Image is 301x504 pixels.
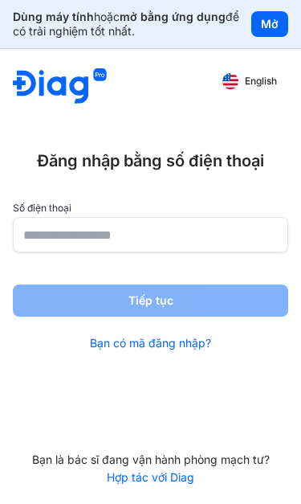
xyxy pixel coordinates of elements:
[222,73,238,89] img: English
[90,336,211,350] a: Bạn có mã đăng nhập?
[251,11,288,37] button: Mở
[13,10,94,23] span: Dùng máy tính
[245,76,277,87] span: English
[13,285,288,317] button: Tiếp tục
[13,10,242,39] div: hoặc để có trải nghiệm tốt nhất.
[211,68,288,94] button: English
[120,10,226,23] span: mở bằng ứng dụng
[13,68,107,106] img: logo
[13,203,288,214] label: Số điện thoại
[13,151,288,170] div: Đăng nhập bằng số điện thoại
